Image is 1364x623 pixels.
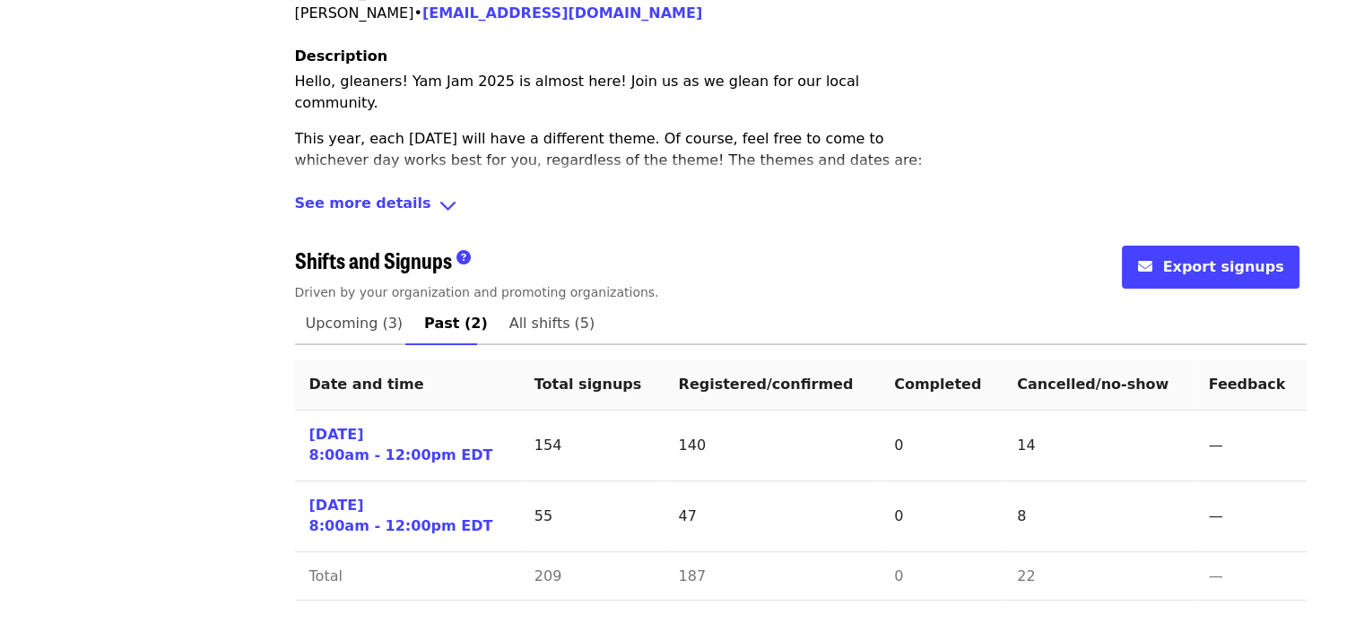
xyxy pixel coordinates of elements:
[1194,411,1306,481] td: —
[14,324,344,454] div: Taylor says…
[295,302,414,345] a: Upcoming (3)
[1194,481,1306,552] td: —
[14,273,43,301] img: Profile image for Mobilize
[520,481,665,552] td: 55
[29,37,280,72] div: In the meantime, these articles might help:
[664,411,880,481] td: 140
[76,10,105,39] img: Profile image for Diana
[520,411,665,481] td: 154
[880,411,1003,481] td: 0
[1208,376,1285,393] span: Feedback
[74,215,278,248] strong: How to Open .CSV Exports in Safari
[894,376,981,393] span: Completed
[79,464,330,517] div: doesn't include the group member's names, they're having to sign up in person at the event.
[14,454,344,549] div: Taylor says…
[295,71,923,114] p: Hello, gleaners! Yam Jam 2025 is almost here! Join us as we glean for our local community.
[439,193,457,219] i: angle-down icon
[308,536,336,565] button: Send a message…
[101,10,130,39] div: Profile image for Adiam
[424,311,488,336] span: Past (2)
[678,376,853,393] span: Registered/confirmed
[114,543,128,558] button: Start recording
[295,285,659,299] span: Driven by your organization and promoting organizations.
[137,9,196,22] h1: Mobilize
[315,7,347,39] div: Close
[309,425,493,466] a: [DATE]8:00am - 12:00pm EDT
[56,265,343,309] a: More in the Help Center
[1003,411,1194,481] td: 14
[56,133,343,199] div: Mobilize to VAN Integration Overview
[880,481,1003,552] td: 0
[306,311,404,336] span: Upcoming (3)
[51,10,80,39] img: Profile image for Shubha
[65,324,344,452] div: I need a downloaded volunteer list to include contact info for group members. Right now all I see...
[664,552,880,601] td: 187
[309,496,493,537] a: [DATE]8:00am - 12:00pm EDT
[79,335,330,441] div: I need a downloaded volunteer list to include contact info for group members. Right now all I see...
[74,149,269,182] strong: Mobilize to VAN Integration Overview
[880,552,1003,601] td: 0
[520,552,665,601] td: 209
[1017,376,1169,393] span: Cancelled/no-show
[1194,552,1306,601] td: —
[56,543,71,558] button: Emoji picker
[534,376,642,393] span: Total signups
[295,193,1307,219] div: See more detailsangle-down icon
[295,193,431,219] span: See more details
[124,280,293,295] span: More in the Help Center
[56,85,343,133] div: Create a Scheduled Event
[14,26,294,82] div: In the meantime, these articles might help:
[309,376,424,393] span: Date and time
[14,26,344,84] div: Mobilize says…
[295,244,452,275] span: Shifts and Signups
[1003,552,1194,601] td: 22
[422,4,702,22] a: [EMAIL_ADDRESS][DOMAIN_NAME]
[65,454,344,528] div: doesn't include the group member's names, they're having to sign up in person at the event.
[456,249,471,266] i: question-circle icon
[509,311,595,336] span: All shifts (5)
[74,101,256,116] strong: Create a Scheduled Event
[15,506,343,536] textarea: Message…
[1122,246,1299,289] button: envelope iconExport signups
[28,543,42,558] button: Upload attachment
[295,128,923,171] p: This year, each [DATE] will have a different theme. Of course, feel free to come to whichever day...
[499,302,606,345] a: All shifts (5)
[85,543,100,558] button: Gif picker
[295,48,387,65] span: Description
[12,7,46,41] button: go back
[664,481,880,552] td: 47
[281,7,315,41] button: Home
[56,199,343,265] div: How to Open .CSV Exports in Safari
[413,302,499,345] a: Past (2)
[309,567,343,584] span: Total
[1003,481,1194,552] td: 8
[14,84,344,324] div: Mobilize says…
[1137,258,1151,275] i: envelope icon
[152,22,236,40] p: Back in 1 hour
